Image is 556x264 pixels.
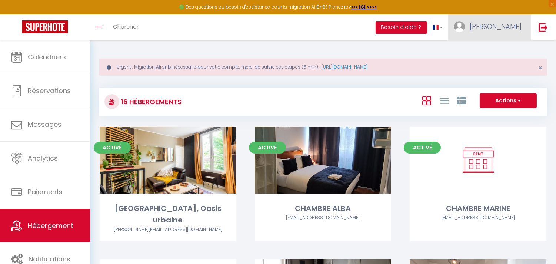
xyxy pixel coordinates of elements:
a: Chercher [107,14,144,40]
span: Notifications [29,254,70,264]
div: Airbnb [410,214,546,221]
a: Vue en Box [422,94,431,106]
img: logout [539,23,548,32]
span: Activé [94,142,131,154]
span: Hébergement [28,221,73,230]
span: Messages [28,120,61,129]
button: Actions [480,93,537,108]
span: × [538,63,542,72]
img: ... [454,21,465,32]
div: Airbnb [255,214,392,221]
a: ... [PERSON_NAME] [448,14,531,40]
div: [GEOGRAPHIC_DATA], Oasis urbaine [100,203,236,226]
button: Close [538,65,542,71]
span: Activé [249,142,286,154]
a: >>> ICI <<<< [351,4,377,10]
span: Activé [404,142,441,154]
a: Vue en Liste [440,94,449,106]
img: Super Booking [22,20,68,33]
span: Analytics [28,154,58,163]
div: CHAMBRE MARINE [410,203,546,214]
span: Calendriers [28,52,66,62]
h3: 16 Hébergements [119,93,182,110]
span: [PERSON_NAME] [470,22,522,31]
a: Vue par Groupe [457,94,466,106]
span: Réservations [28,86,71,95]
div: Airbnb [100,226,236,233]
a: [URL][DOMAIN_NAME] [322,64,367,70]
span: Chercher [113,23,139,30]
div: CHAMBRE ALBA [255,203,392,214]
span: Paiements [28,187,63,197]
button: Besoin d'aide ? [376,21,427,34]
div: Urgent : Migration Airbnb nécessaire pour votre compte, merci de suivre ces étapes (5 min) - [99,59,547,76]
